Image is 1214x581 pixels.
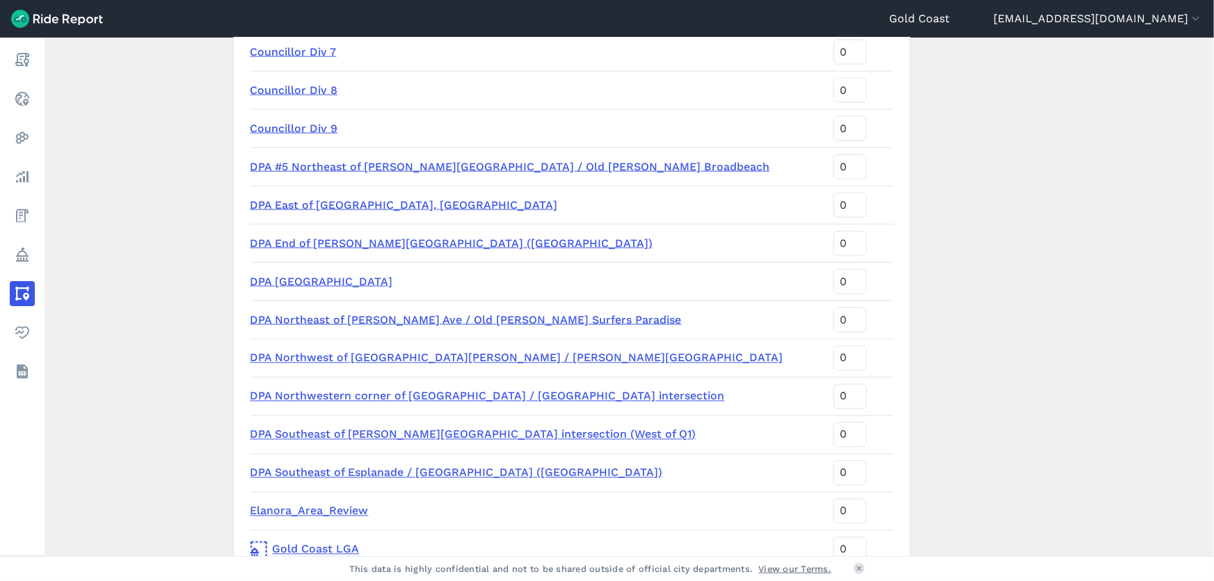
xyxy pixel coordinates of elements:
[250,313,682,326] a: DPA Northeast of [PERSON_NAME] Ave / Old [PERSON_NAME] Surfers Paradise
[889,10,950,27] a: Gold Coast
[250,83,338,97] a: Councillor Div 8
[250,466,663,479] a: DPA Southeast of Esplanade / [GEOGRAPHIC_DATA] ([GEOGRAPHIC_DATA])
[250,275,393,288] a: DPA [GEOGRAPHIC_DATA]
[10,281,35,306] a: Areas
[10,359,35,384] a: Datasets
[250,237,653,250] a: DPA End of [PERSON_NAME][GEOGRAPHIC_DATA] ([GEOGRAPHIC_DATA])
[250,390,725,403] a: DPA Northwestern corner of [GEOGRAPHIC_DATA] / [GEOGRAPHIC_DATA] intersection
[759,562,832,575] a: View our Terms.
[10,86,35,111] a: Realtime
[250,504,369,518] a: Elanora_Area_Review
[250,541,822,558] a: Gold Coast LGA
[11,10,103,28] img: Ride Report
[250,198,558,212] a: DPA East of [GEOGRAPHIC_DATA], [GEOGRAPHIC_DATA]
[250,428,696,441] a: DPA Southeast of [PERSON_NAME][GEOGRAPHIC_DATA] intersection (West of Q1)
[250,351,783,365] a: DPA Northwest of [GEOGRAPHIC_DATA][PERSON_NAME] / [PERSON_NAME][GEOGRAPHIC_DATA]
[10,164,35,189] a: Analyze
[10,242,35,267] a: Policy
[250,45,337,58] a: Councillor Div 7
[10,47,35,72] a: Report
[10,320,35,345] a: Health
[10,203,35,228] a: Fees
[250,160,770,173] a: DPA #5 Northeast of [PERSON_NAME][GEOGRAPHIC_DATA] / Old [PERSON_NAME] Broadbeach
[993,10,1203,27] button: [EMAIL_ADDRESS][DOMAIN_NAME]
[250,122,338,135] a: Councillor Div 9
[10,125,35,150] a: Heatmaps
